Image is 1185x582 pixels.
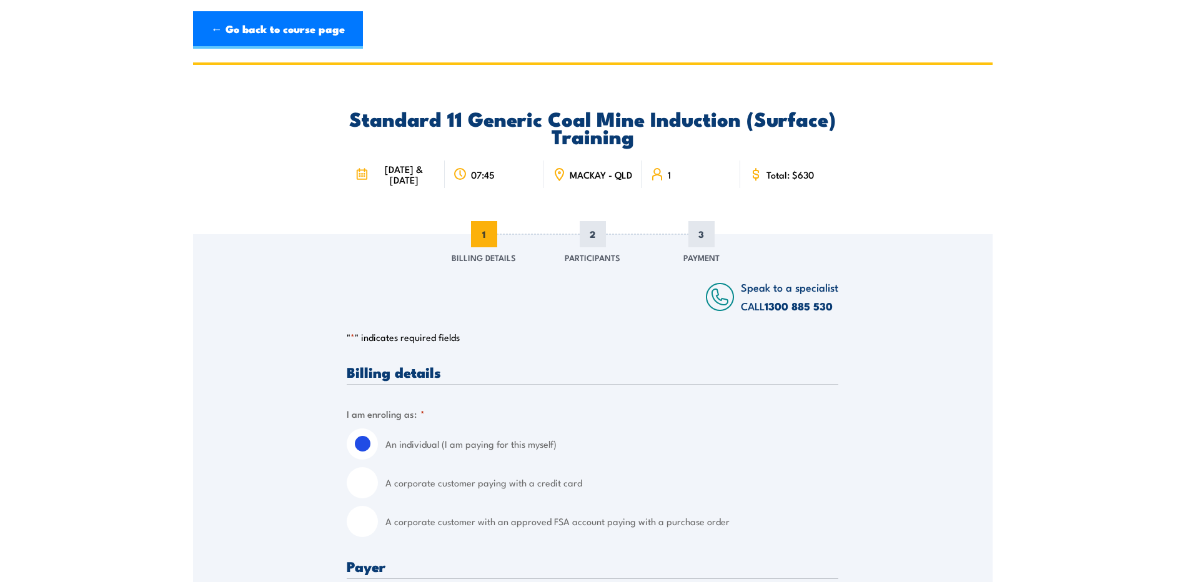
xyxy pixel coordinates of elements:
label: A corporate customer with an approved FSA account paying with a purchase order [385,506,838,537]
label: An individual (I am paying for this myself) [385,428,838,460]
span: MACKAY - QLD [570,169,632,180]
span: 07:45 [471,169,495,180]
span: Total: $630 [766,169,814,180]
a: ← Go back to course page [193,11,363,49]
span: 1 [668,169,671,180]
span: 1 [471,221,497,247]
a: 1300 885 530 [765,298,833,314]
span: Payment [683,251,720,264]
label: A corporate customer paying with a credit card [385,467,838,498]
p: " " indicates required fields [347,331,838,343]
legend: I am enroling as: [347,407,425,421]
span: [DATE] & [DATE] [372,164,436,185]
h2: Standard 11 Generic Coal Mine Induction (Surface) Training [347,109,838,144]
h3: Billing details [347,365,838,379]
h3: Payer [347,559,838,573]
span: Speak to a specialist CALL [741,279,838,313]
span: 3 [688,221,715,247]
span: 2 [580,221,606,247]
span: Participants [565,251,620,264]
span: Billing Details [452,251,516,264]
